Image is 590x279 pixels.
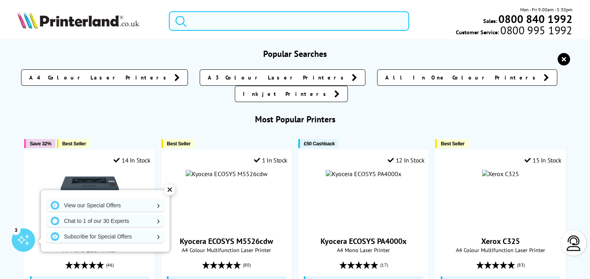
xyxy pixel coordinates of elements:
a: View our Special Offers [47,199,164,212]
a: All In One Colour Printers [377,69,557,86]
b: 0800 840 1992 [498,12,572,26]
div: 3 [12,226,20,234]
span: £50 Cashback [304,141,335,147]
div: ✕ [164,184,175,195]
img: Printerland Logo [18,12,139,29]
a: Kyocera ECOSYS M5526cdw [180,236,273,246]
a: Chat to 1 of our 30 Experts [47,215,164,227]
div: 1 In Stock [254,156,287,164]
span: 0800 995 1992 [499,26,572,34]
button: £50 Cashback [298,139,338,148]
a: Inkjet Printers [235,86,348,102]
a: Printerland Logo [18,12,159,30]
div: 15 In Stock [524,156,561,164]
img: Xerox C325 [482,170,519,178]
input: Search product or brand [169,11,409,31]
span: Best Seller [441,141,464,147]
span: (46) [106,258,114,272]
img: Xerox B230 [60,170,119,228]
a: Xerox C325 [481,236,520,246]
span: (83) [517,258,525,272]
span: All In One Colour Printers [385,74,540,81]
h3: Most Popular Printers [18,114,572,125]
span: Inkjet Printers [243,90,330,98]
span: Mon - Fri 9:00am - 5:30pm [520,6,572,13]
span: A4 Mono Laser Printer [303,246,424,254]
a: Subscribe for Special Offers [47,230,164,243]
button: Best Seller [57,139,90,148]
div: 14 In Stock [113,156,150,164]
span: A4 Colour Multifunction Laser Printer [439,246,561,254]
span: Best Seller [62,141,86,147]
span: Customer Service: [456,26,572,36]
a: A4 Colour Laser Printers [21,69,188,86]
button: Best Seller [161,139,195,148]
span: (17) [380,258,388,272]
a: 0800 840 1992 [497,15,572,23]
img: Kyocera ECOSYS PA4000x [326,170,401,178]
a: Kyocera ECOSYS PA4000x [321,236,407,246]
h3: Popular Searches [18,48,572,59]
span: Save 32% [30,141,51,147]
button: Save 32% [24,139,55,148]
span: A3 Colour Laser Printers [208,74,348,81]
span: (80) [243,258,251,272]
button: Best Seller [435,139,468,148]
img: Kyocera ECOSYS M5526cdw [186,170,268,178]
a: A3 Colour Laser Printers [200,69,365,86]
div: 12 In Stock [388,156,424,164]
img: user-headset-light.svg [566,235,581,251]
span: A4 Colour Laser Printers [29,74,170,81]
span: Best Seller [167,141,191,147]
span: Sales: [483,17,497,25]
span: A4 Colour Multifunction Laser Printer [166,246,287,254]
